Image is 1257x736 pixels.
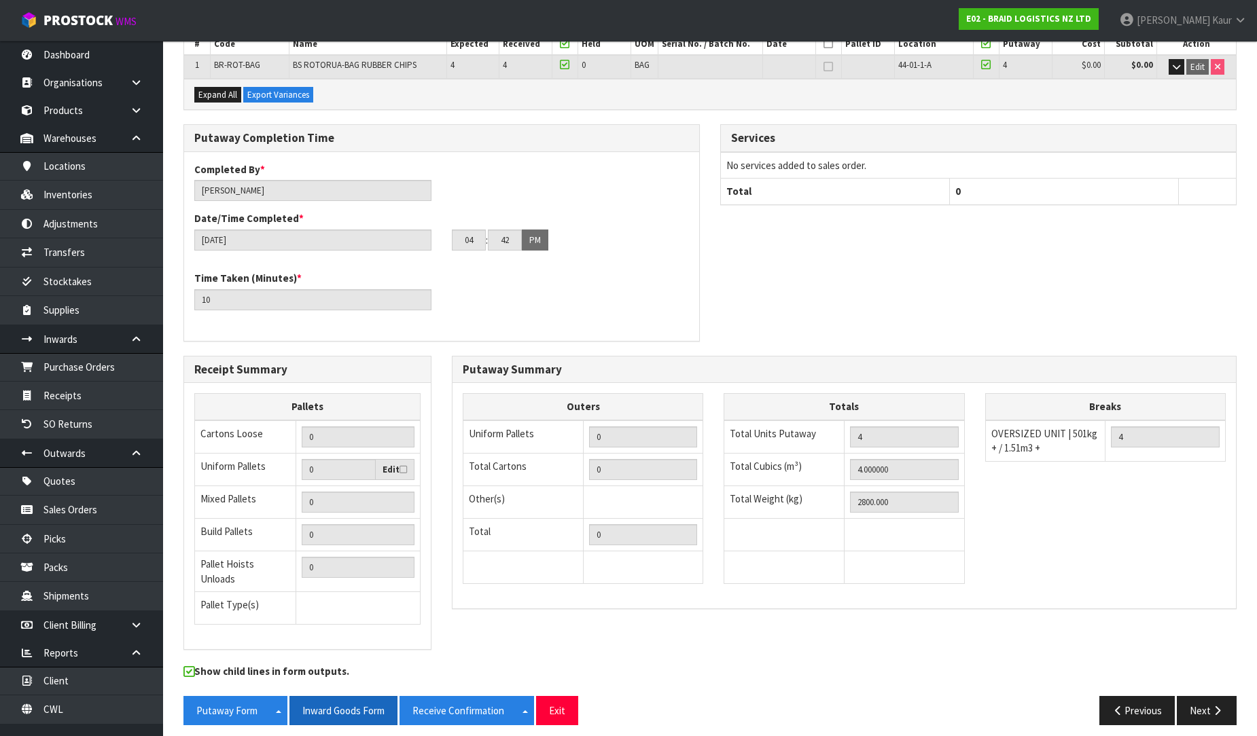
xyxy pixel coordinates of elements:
input: Manual [302,524,414,545]
input: Manual [302,492,414,513]
button: PM [522,229,548,251]
h3: Putaway Summary [463,363,1226,376]
button: Putaway Form [183,696,270,725]
td: Total Weight (kg) [724,485,845,518]
td: Total Units Putaway [724,420,845,454]
span: ProStock [43,12,113,29]
span: OVERSIZED UNIT | 501kg + / 1.51m3 + [991,427,1097,454]
span: 0 [582,59,586,71]
span: BS ROTORUA-BAG RUBBER CHIPS [293,59,417,71]
img: cube-alt.png [20,12,37,29]
span: BAG [635,59,650,71]
th: Total [721,179,950,204]
label: Date/Time Completed [194,211,304,225]
td: Pallet Type(s) [195,592,296,625]
h3: Receipt Summary [194,363,421,376]
input: Time Taken [194,289,431,310]
span: BR-ROT-BAG [214,59,260,71]
td: Total Cartons [463,453,584,485]
button: Exit [536,696,578,725]
span: 4 [1003,59,1007,71]
h3: Services [731,132,1226,145]
td: Pallet Hoists Unloads [195,551,296,592]
button: Previous [1099,696,1175,725]
span: 1 [195,59,199,71]
span: $0.00 [1082,59,1101,71]
th: Pallets [195,394,421,420]
strong: E02 - BRAID LOGISTICS NZ LTD [966,13,1091,24]
th: Breaks [985,394,1225,420]
label: Show child lines in form outputs. [183,664,349,682]
label: Edit [383,463,407,477]
span: Edit [1190,61,1205,73]
td: Uniform Pallets [463,420,584,454]
td: Total [463,518,584,551]
button: Receive Confirmation [400,696,517,725]
span: 0 [955,185,961,198]
span: 4 [450,59,455,71]
label: Completed By [194,162,265,177]
span: [PERSON_NAME] [1137,14,1210,26]
span: Kaur [1212,14,1232,26]
small: WMS [116,15,137,28]
span: 4 [503,59,507,71]
button: Edit [1186,59,1209,75]
input: UNIFORM P + MIXED P + BUILD P [302,557,414,578]
input: Date/Time completed [194,229,431,251]
label: Time Taken (Minutes) [194,271,302,285]
button: Expand All [194,87,241,103]
th: Outers [463,394,703,420]
span: Expand All [198,89,237,100]
td: No services added to sales order. [721,152,1236,178]
td: Cartons Loose [195,420,296,454]
td: Mixed Pallets [195,486,296,519]
span: 44-01-1-A [898,59,932,71]
input: Manual [302,426,414,447]
input: HH [452,229,486,251]
h3: Putaway Completion Time [194,132,689,145]
button: Inward Goods Form [289,696,397,725]
td: Build Pallets [195,519,296,551]
input: UNIFORM P LINES [589,426,698,447]
td: : [486,229,488,251]
strong: $0.00 [1131,59,1153,71]
input: MM [488,229,522,251]
a: E02 - BRAID LOGISTICS NZ LTD [959,8,1099,30]
td: Uniform Pallets [195,453,296,486]
button: Export Variances [243,87,313,103]
input: TOTAL PACKS [589,524,698,545]
td: Other(s) [463,485,584,518]
button: Next [1177,696,1237,725]
input: OUTERS TOTAL = CTN [589,459,698,480]
th: Totals [724,394,964,420]
input: Uniform Pallets [302,459,376,480]
td: Total Cubics (m³) [724,453,845,485]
